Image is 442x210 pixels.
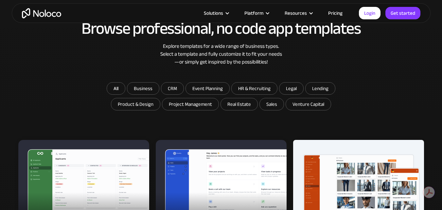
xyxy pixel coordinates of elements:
[320,9,351,17] a: Pricing
[18,42,424,66] div: Explore templates for a wide range of business types. Select a template and fully customize it to...
[196,9,236,17] div: Solutions
[244,9,263,17] div: Platform
[285,9,307,17] div: Resources
[276,9,320,17] div: Resources
[90,82,352,112] form: Email Form
[204,9,223,17] div: Solutions
[18,20,424,37] h2: Browse professional, no code app templates
[236,9,276,17] div: Platform
[359,7,380,19] a: Login
[107,82,125,95] a: All
[385,7,420,19] a: Get started
[22,8,61,18] a: home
